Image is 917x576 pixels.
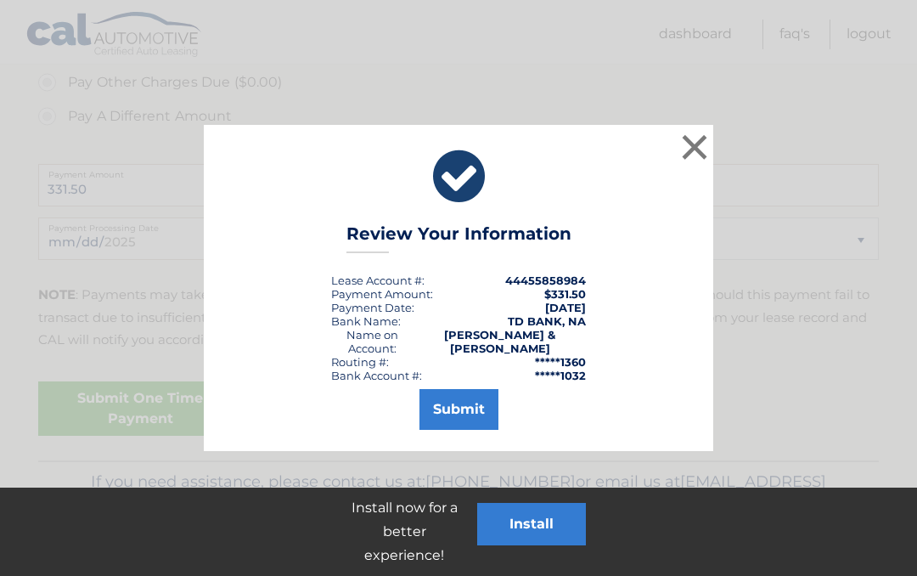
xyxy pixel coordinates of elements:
[331,314,401,328] div: Bank Name:
[419,389,498,430] button: Submit
[331,369,422,382] div: Bank Account #:
[331,301,412,314] span: Payment Date
[331,301,414,314] div: :
[444,328,555,355] strong: [PERSON_NAME] & [PERSON_NAME]
[678,130,712,164] button: ×
[346,223,571,253] h3: Review Your Information
[331,496,477,568] p: Install now for a better experience!
[505,274,586,287] strong: 44455858984
[331,355,389,369] div: Routing #:
[545,301,586,314] span: [DATE]
[331,287,433,301] div: Payment Amount:
[331,328,413,355] div: Name on Account:
[508,314,586,328] strong: TD BANK, NA
[331,274,425,287] div: Lease Account #:
[544,287,586,301] span: $331.50
[477,503,586,545] button: Install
